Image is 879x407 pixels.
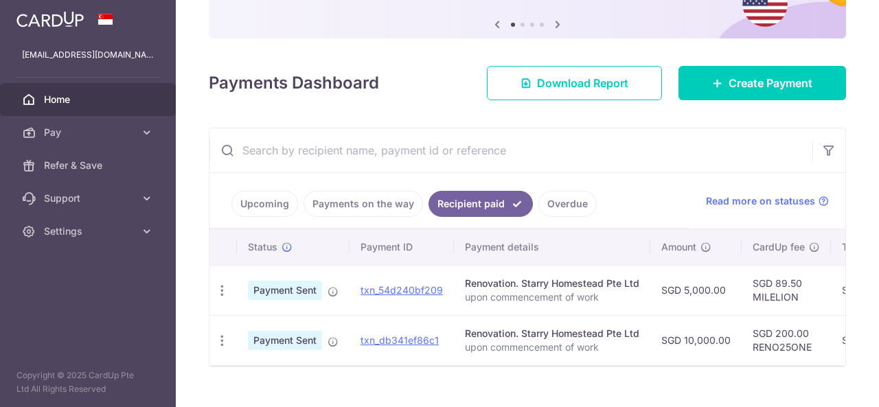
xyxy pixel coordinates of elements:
[429,191,533,217] a: Recipient paid
[465,290,639,304] p: upon commencement of work
[661,240,696,254] span: Amount
[350,229,454,265] th: Payment ID
[231,191,298,217] a: Upcoming
[16,11,84,27] img: CardUp
[22,48,154,62] p: [EMAIL_ADDRESS][DOMAIN_NAME]
[44,191,135,205] span: Support
[465,327,639,340] div: Renovation. Starry Homestead Pte Ltd
[678,66,846,100] a: Create Payment
[44,159,135,172] span: Refer & Save
[650,265,742,315] td: SGD 5,000.00
[361,284,443,296] a: txn_54d240bf209
[248,331,322,350] span: Payment Sent
[454,229,650,265] th: Payment details
[209,128,812,172] input: Search by recipient name, payment id or reference
[361,334,439,346] a: txn_db341ef86c1
[465,340,639,354] p: upon commencement of work
[209,71,379,95] h4: Payments Dashboard
[706,194,829,208] a: Read more on statuses
[537,75,628,91] span: Download Report
[742,265,831,315] td: SGD 89.50 MILELION
[44,224,135,238] span: Settings
[304,191,423,217] a: Payments on the way
[487,66,662,100] a: Download Report
[742,315,831,365] td: SGD 200.00 RENO25ONE
[753,240,805,254] span: CardUp fee
[44,93,135,106] span: Home
[706,194,815,208] span: Read more on statuses
[248,281,322,300] span: Payment Sent
[44,126,135,139] span: Pay
[650,315,742,365] td: SGD 10,000.00
[729,75,812,91] span: Create Payment
[465,277,639,290] div: Renovation. Starry Homestead Pte Ltd
[538,191,597,217] a: Overdue
[248,240,277,254] span: Status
